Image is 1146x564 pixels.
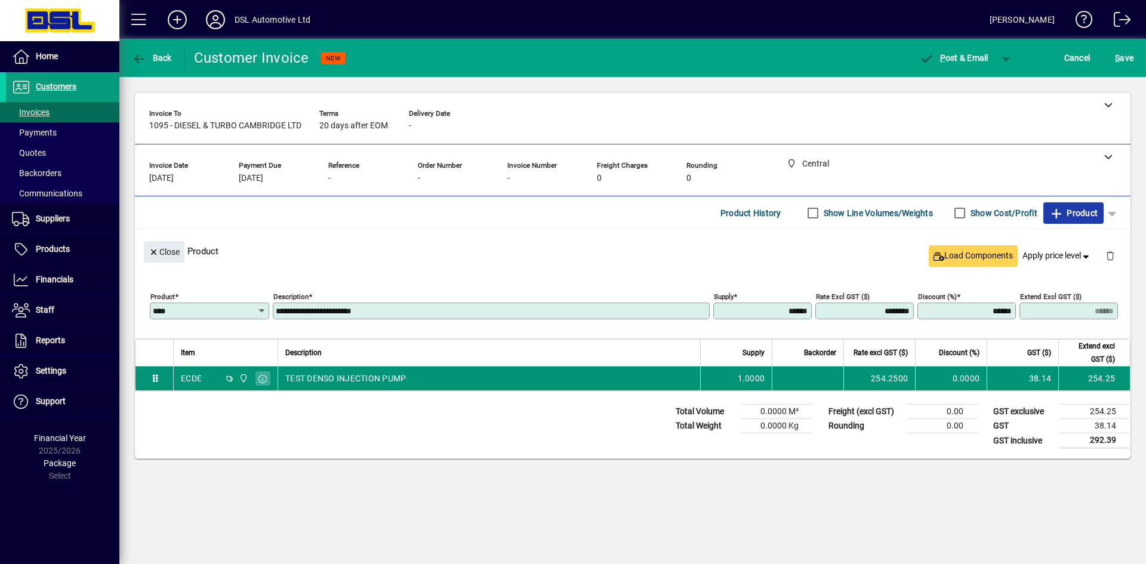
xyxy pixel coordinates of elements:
[822,405,906,419] td: Freight (excl GST)
[273,292,309,301] mat-label: Description
[670,405,741,419] td: Total Volume
[804,346,836,359] span: Backorder
[141,246,187,257] app-page-header-button: Close
[918,292,957,301] mat-label: Discount (%)
[987,419,1059,433] td: GST
[1067,2,1093,41] a: Knowledge Base
[6,122,119,143] a: Payments
[906,419,978,433] td: 0.00
[1022,249,1092,262] span: Apply price level
[236,372,249,385] span: Central
[144,241,184,263] button: Close
[181,346,195,359] span: Item
[1064,48,1090,67] span: Cancel
[987,433,1059,448] td: GST inclusive
[12,168,61,178] span: Backorders
[319,121,388,131] span: 20 days after EOM
[6,163,119,183] a: Backorders
[34,433,86,443] span: Financial Year
[6,387,119,417] a: Support
[326,54,341,62] span: NEW
[1059,419,1130,433] td: 38.14
[129,47,175,69] button: Back
[987,405,1059,419] td: GST exclusive
[12,148,46,158] span: Quotes
[934,249,1013,262] span: Load Components
[6,326,119,356] a: Reports
[135,229,1130,273] div: Product
[12,128,57,137] span: Payments
[149,121,301,131] span: 1095 - DIESEL & TURBO CAMBRIDGE LTD
[821,207,933,219] label: Show Line Volumes/Weights
[36,305,54,315] span: Staff
[36,275,73,284] span: Financials
[6,265,119,295] a: Financials
[915,366,987,390] td: 0.0000
[196,9,235,30] button: Profile
[150,292,175,301] mat-label: Product
[194,48,309,67] div: Customer Invoice
[968,207,1037,219] label: Show Cost/Profit
[919,53,988,63] span: ost & Email
[939,346,979,359] span: Discount (%)
[36,82,76,91] span: Customers
[285,372,406,384] span: TEST DENSO INJECTION PUMP
[1049,204,1098,223] span: Product
[6,102,119,122] a: Invoices
[816,292,870,301] mat-label: Rate excl GST ($)
[720,204,781,223] span: Product History
[149,242,180,262] span: Close
[940,53,945,63] span: P
[149,174,174,183] span: [DATE]
[36,366,66,375] span: Settings
[36,214,70,223] span: Suppliers
[1059,433,1130,448] td: 292.39
[1115,48,1133,67] span: ave
[158,9,196,30] button: Add
[507,174,510,183] span: -
[743,346,765,359] span: Supply
[36,335,65,345] span: Reports
[36,396,66,406] span: Support
[36,51,58,61] span: Home
[929,245,1018,267] button: Load Components
[597,174,602,183] span: 0
[44,458,76,468] span: Package
[906,405,978,419] td: 0.00
[1027,346,1051,359] span: GST ($)
[1096,241,1125,270] button: Delete
[851,372,908,384] div: 254.2500
[12,107,50,117] span: Invoices
[714,292,734,301] mat-label: Supply
[36,244,70,254] span: Products
[6,143,119,163] a: Quotes
[1058,366,1130,390] td: 254.25
[987,366,1058,390] td: 38.14
[738,372,765,384] span: 1.0000
[328,174,331,183] span: -
[741,419,813,433] td: 0.0000 Kg
[6,42,119,72] a: Home
[686,174,691,183] span: 0
[1061,47,1093,69] button: Cancel
[6,183,119,204] a: Communications
[716,202,786,224] button: Product History
[239,174,263,183] span: [DATE]
[6,235,119,264] a: Products
[409,121,411,131] span: -
[1059,405,1130,419] td: 254.25
[6,204,119,234] a: Suppliers
[822,419,906,433] td: Rounding
[913,47,994,69] button: Post & Email
[6,295,119,325] a: Staff
[235,10,310,29] div: DSL Automotive Ltd
[1066,340,1115,366] span: Extend excl GST ($)
[990,10,1055,29] div: [PERSON_NAME]
[12,189,82,198] span: Communications
[854,346,908,359] span: Rate excl GST ($)
[1115,53,1120,63] span: S
[132,53,172,63] span: Back
[181,372,202,384] div: ECDE
[1105,2,1131,41] a: Logout
[1018,245,1096,267] button: Apply price level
